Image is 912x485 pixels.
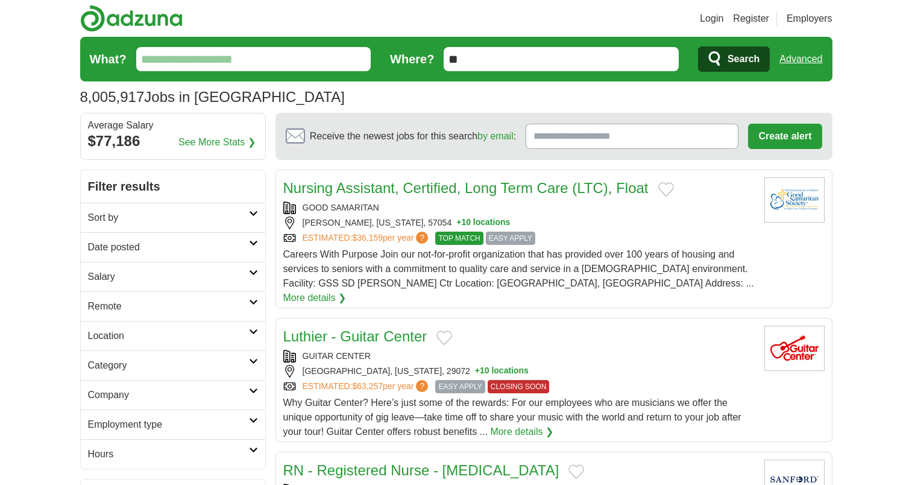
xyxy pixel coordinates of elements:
span: + [456,217,461,229]
a: More details ❯ [490,425,553,439]
a: by email [477,131,514,141]
a: ESTIMATED:$63,257per year? [303,380,431,393]
div: [PERSON_NAME], [US_STATE], 57054 [283,217,755,229]
span: CLOSING SOON [488,380,550,393]
h2: Salary [88,270,249,284]
div: Average Salary [88,121,258,130]
a: Category [81,350,265,380]
a: GOOD SAMARITAN [303,203,379,212]
h2: Sort by [88,211,249,225]
button: Add to favorite jobs [436,331,452,345]
a: Remote [81,291,265,321]
a: Advanced [779,47,822,71]
label: Where? [390,50,434,68]
a: ESTIMATED:$36,159per year? [303,232,431,245]
button: +10 locations [456,217,510,229]
h1: Jobs in [GEOGRAPHIC_DATA] [80,89,345,105]
h2: Date posted [88,240,249,255]
span: Careers With Purpose Join our not-for-profit organization that has provided over 100 years of hou... [283,249,754,288]
h2: Remote [88,299,249,314]
a: Employers [787,11,832,26]
h2: Location [88,329,249,343]
button: Add to favorite jobs [658,182,674,197]
span: ? [416,380,428,392]
a: Employment type [81,410,265,439]
span: Receive the newest jobs for this search : [310,129,516,144]
a: See More Stats ❯ [178,135,256,150]
span: $36,159 [352,233,383,242]
img: Adzuna logo [80,5,183,32]
a: Location [81,321,265,350]
a: Sort by [81,203,265,232]
div: $77,186 [88,130,258,152]
span: EASY APPLY [435,380,485,393]
h2: Employment type [88,417,249,432]
span: EASY APPLY [486,232,535,245]
a: Company [81,380,265,410]
a: Login [700,11,723,26]
button: Add to favorite jobs [568,464,584,479]
h2: Company [88,388,249,402]
span: ? [416,232,428,244]
a: GUITAR CENTER [303,351,371,361]
h2: Hours [88,447,249,461]
a: More details ❯ [283,291,347,305]
button: Search [698,46,770,72]
a: Salary [81,262,265,291]
a: Nursing Assistant, Certified, Long Term Care (LTC), Float [283,180,649,196]
span: Search [728,47,759,71]
a: RN - Registered Nurse - [MEDICAL_DATA] [283,462,559,478]
img: Guitar Center logo [764,326,825,371]
label: What? [90,50,127,68]
span: Why Guitar Center? Here’s just some of the rewards: For our employees who are musicians we offer ... [283,398,741,437]
h2: Category [88,358,249,373]
button: +10 locations [475,365,529,378]
img: Good Samaritan Society logo [764,177,825,223]
button: Create alert [748,124,822,149]
a: Date posted [81,232,265,262]
span: 8,005,917 [80,86,145,108]
a: Luthier - Guitar Center [283,328,427,344]
span: + [475,365,480,378]
span: $63,257 [352,381,383,391]
a: Register [733,11,769,26]
h2: Filter results [81,170,265,203]
span: TOP MATCH [435,232,483,245]
a: Hours [81,439,265,469]
div: [GEOGRAPHIC_DATA], [US_STATE], 29072 [283,365,755,378]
